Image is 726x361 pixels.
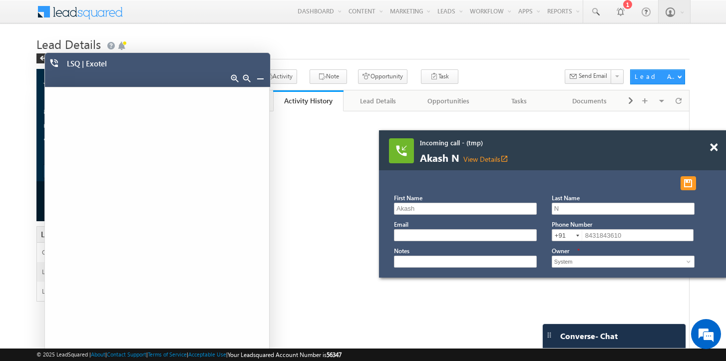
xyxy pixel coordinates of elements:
[273,90,344,111] a: Activity History
[421,69,458,84] button: Task
[463,154,508,164] a: View Detailsopen_in_new
[358,69,407,84] button: Opportunity
[42,287,89,296] label: Lead Age
[188,351,226,358] a: Acceptable Use
[681,176,696,190] button: Save and Dispose
[492,95,546,107] div: Tasks
[394,221,408,228] label: Email
[565,69,612,84] button: Send Email
[420,138,660,147] span: Incoming call - (tmp)
[579,71,607,80] span: Send Email
[67,59,242,73] div: LSQ | Exotel
[36,53,77,61] a: Back
[260,69,297,84] button: Activity
[231,74,239,82] a: Increase
[243,74,251,82] a: Decrease
[630,69,685,84] button: Lead Actions
[560,332,618,341] span: Converse - Chat
[36,36,101,52] span: Lead Details
[310,69,347,84] button: Note
[484,90,555,111] a: Tasks
[552,247,569,255] label: Owner
[552,256,695,268] input: Type to Search
[281,96,336,105] div: Activity History
[256,74,264,82] a: Minimize
[228,351,342,359] span: Your Leadsquared Account Number is
[552,221,592,228] label: Phone Number
[563,95,616,107] div: Documents
[555,90,625,111] a: Documents
[414,90,484,111] a: Opportunities
[42,248,65,257] label: Owner
[552,194,580,202] label: Last Name
[420,153,660,164] span: Akash N
[36,53,72,63] div: Back
[41,229,94,239] span: Lead Properties
[91,351,105,358] a: About
[148,351,187,358] a: Terms of Service
[681,257,694,267] a: Show All Items
[394,194,422,202] label: First Name
[422,95,475,107] div: Opportunities
[107,351,146,358] a: Contact Support
[39,186,99,205] div: 0
[42,267,107,276] label: Lead Source
[352,95,405,107] div: Lead Details
[327,351,342,359] span: 56347
[635,72,677,81] div: Lead Actions
[545,331,553,339] img: carter-drag
[394,247,409,255] label: Notes
[39,205,99,214] div: Lead Score
[500,155,508,163] i: View Details
[344,90,414,111] a: Lead Details
[36,350,342,360] span: © 2025 LeadSquared | | | | |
